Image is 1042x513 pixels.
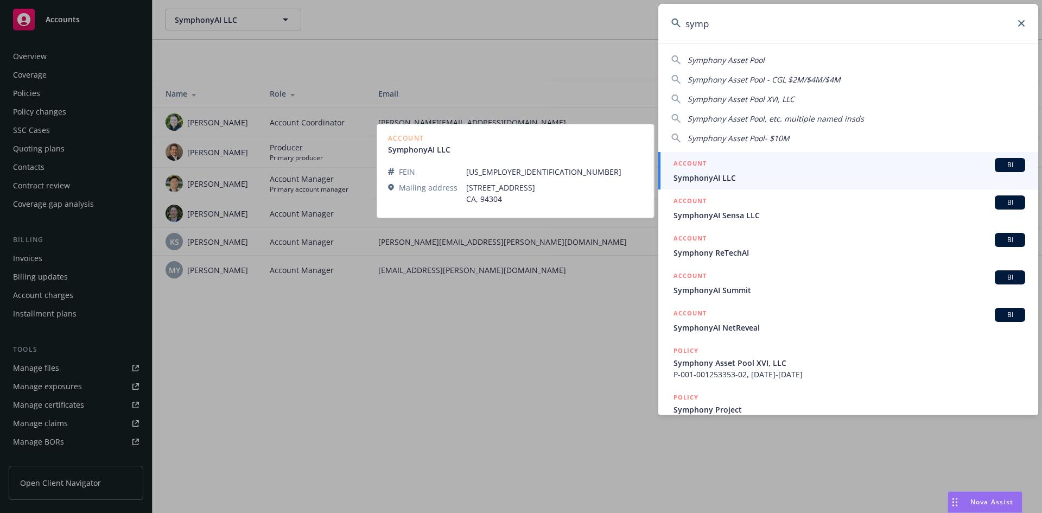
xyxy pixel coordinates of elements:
span: SymphonyAI Summit [674,284,1025,296]
a: ACCOUNTBISymphonyAI Sensa LLC [658,189,1038,227]
span: Symphony Asset Pool, etc. multiple named insds [688,113,864,124]
div: Drag to move [948,492,962,512]
a: ACCOUNTBISymphonyAI Summit [658,264,1038,302]
input: Search... [658,4,1038,43]
span: BI [999,198,1021,207]
span: SymphonyAI Sensa LLC [674,210,1025,221]
h5: ACCOUNT [674,195,707,208]
span: BI [999,273,1021,282]
a: ACCOUNTBISymphonyAI LLC [658,152,1038,189]
span: Symphony Project [674,404,1025,415]
h5: POLICY [674,345,698,356]
a: ACCOUNTBISymphony ReTechAI [658,227,1038,264]
span: SymphonyAI NetReveal [674,322,1025,333]
h5: ACCOUNT [674,270,707,283]
button: Nova Assist [948,491,1022,513]
h5: POLICY [674,392,698,403]
span: Nova Assist [970,497,1013,506]
h5: ACCOUNT [674,158,707,171]
span: Symphony Asset Pool XVI, LLC [688,94,795,104]
span: Symphony ReTechAI [674,247,1025,258]
span: BI [999,160,1021,170]
span: BI [999,310,1021,320]
h5: ACCOUNT [674,308,707,321]
span: Symphony Asset Pool XVI, LLC [674,357,1025,369]
span: SymphonyAI LLC [674,172,1025,183]
a: POLICYSymphony Project [658,386,1038,433]
span: Symphony Asset Pool - CGL $2M/$4M/$4M [688,74,841,85]
span: BI [999,235,1021,245]
span: P-001-001253353-02, [DATE]-[DATE] [674,369,1025,380]
a: ACCOUNTBISymphonyAI NetReveal [658,302,1038,339]
h5: ACCOUNT [674,233,707,246]
span: Symphony Asset Pool [688,55,765,65]
span: Symphony Asset Pool- $10M [688,133,790,143]
a: POLICYSymphony Asset Pool XVI, LLCP-001-001253353-02, [DATE]-[DATE] [658,339,1038,386]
